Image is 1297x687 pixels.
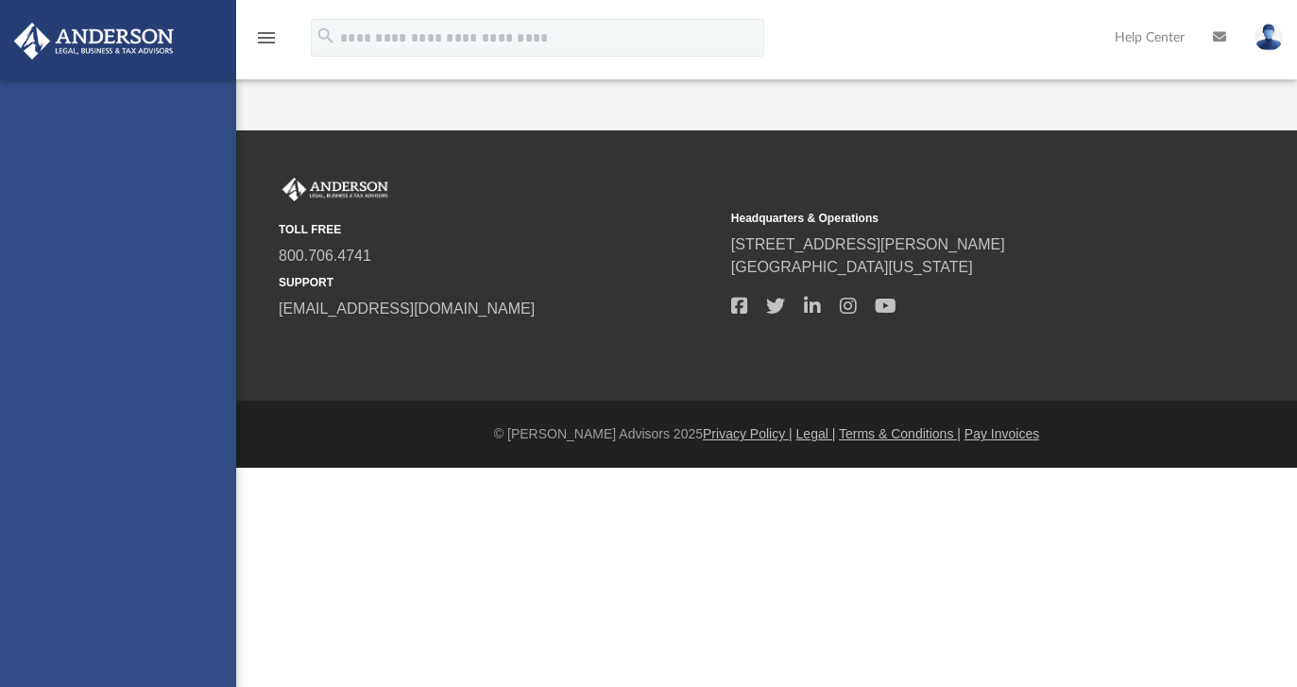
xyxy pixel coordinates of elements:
img: User Pic [1254,24,1283,51]
a: [GEOGRAPHIC_DATA][US_STATE] [731,259,973,275]
small: SUPPORT [279,274,718,291]
small: Headquarters & Operations [731,210,1170,227]
div: © [PERSON_NAME] Advisors 2025 [236,424,1297,444]
small: TOLL FREE [279,221,718,238]
img: Anderson Advisors Platinum Portal [9,23,179,60]
a: Pay Invoices [964,426,1039,441]
i: menu [255,26,278,49]
a: Privacy Policy | [703,426,793,441]
img: Anderson Advisors Platinum Portal [279,178,392,202]
a: [STREET_ADDRESS][PERSON_NAME] [731,236,1005,252]
a: menu [255,36,278,49]
a: Terms & Conditions | [839,426,961,441]
a: [EMAIL_ADDRESS][DOMAIN_NAME] [279,301,535,317]
a: Legal | [796,426,836,441]
i: search [316,26,336,46]
a: 800.706.4741 [279,248,371,264]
